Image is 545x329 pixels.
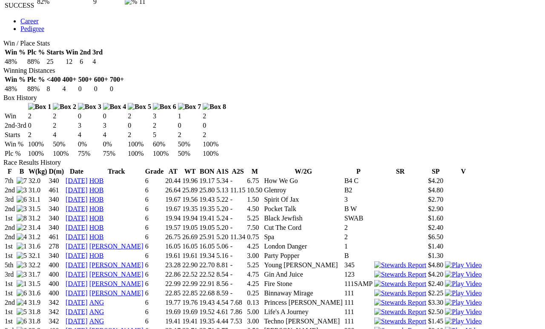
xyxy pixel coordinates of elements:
[89,299,104,306] a: ANG
[145,167,164,176] th: Grade
[216,186,229,195] td: 5.13
[427,233,444,241] td: $6.50
[199,205,215,213] td: 19.35
[28,252,48,260] td: 32.1
[152,112,177,120] td: 3
[89,186,104,194] a: HOB
[4,121,27,130] td: 2nd-3rd
[247,233,263,241] td: 0.75
[178,103,201,111] img: Box 7
[17,186,27,194] img: 3
[199,242,215,251] td: 16.05
[165,167,181,176] th: AT
[145,242,164,251] td: 6
[127,149,152,158] td: 100%
[28,195,48,204] td: 31.1
[28,103,52,111] img: Box 1
[145,223,164,232] td: 6
[182,205,198,213] td: 19.35
[127,131,152,139] td: 2
[20,17,39,25] a: Career
[216,233,229,241] td: 5.20
[27,75,45,84] th: Plc %
[28,149,52,158] td: 100%
[77,121,102,130] td: 3
[4,131,27,139] td: Starts
[427,205,444,213] td: $2.90
[182,242,198,251] td: 16.05
[92,57,103,66] td: 4
[66,289,88,297] a: [DATE]
[89,215,104,222] a: HOB
[4,140,27,149] td: Win %
[182,252,198,260] td: 19.61
[427,214,444,223] td: $1.60
[4,195,15,204] td: 3rd
[145,252,164,260] td: 6
[17,280,27,288] img: 1
[216,223,229,232] td: 5.20
[230,252,246,260] td: -
[165,252,181,260] td: 19.61
[264,223,343,232] td: Cut The Cord
[199,214,215,223] td: 19.41
[182,195,198,204] td: 19.56
[3,159,542,166] div: Race Results History
[65,167,88,176] th: Date
[264,233,343,241] td: Spa
[27,48,45,57] th: Plc %
[20,25,44,32] a: Pedigree
[247,167,263,176] th: M
[427,195,444,204] td: $2.70
[202,121,227,130] td: 0
[216,177,229,185] td: 5.34
[374,299,426,306] img: Stewards Report
[78,103,101,111] img: Box 3
[202,112,227,120] td: 2
[127,112,152,120] td: 2
[182,223,198,232] td: 19.05
[374,271,426,278] img: Stewards Report
[89,271,143,278] a: [PERSON_NAME]
[89,177,104,184] a: HOB
[66,186,88,194] a: [DATE]
[4,167,15,176] th: F
[28,112,52,120] td: 2
[4,233,15,241] td: 2nd
[4,252,15,260] td: 1st
[17,205,27,213] img: 3
[89,308,104,315] a: ANG
[52,121,77,130] td: 2
[66,243,88,250] a: [DATE]
[427,186,444,195] td: $4.80
[145,233,164,241] td: 6
[66,205,88,212] a: [DATE]
[79,48,91,57] th: 2nd
[199,186,215,195] td: 25.80
[17,233,27,241] img: 4
[28,121,52,130] td: 0
[52,131,77,139] td: 4
[199,195,215,204] td: 19.43
[17,299,27,306] img: 4
[89,261,143,269] a: [PERSON_NAME]
[344,177,373,185] td: B4 C
[264,186,343,195] td: Glenroy
[216,214,229,223] td: 5.24
[182,233,198,241] td: 26.69
[28,242,48,251] td: 31.6
[264,167,343,176] th: W/2G
[152,149,177,158] td: 100%
[49,167,65,176] th: D(m)
[46,75,61,84] th: <400
[445,289,482,297] a: View replay
[427,177,444,185] td: $4.20
[16,167,27,176] th: B
[27,57,45,66] td: 88%
[17,243,27,250] img: 1
[4,149,27,158] td: Plc %
[109,75,124,84] th: 700+
[182,214,198,223] td: 19.94
[182,167,198,176] th: WT
[65,57,78,66] td: 12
